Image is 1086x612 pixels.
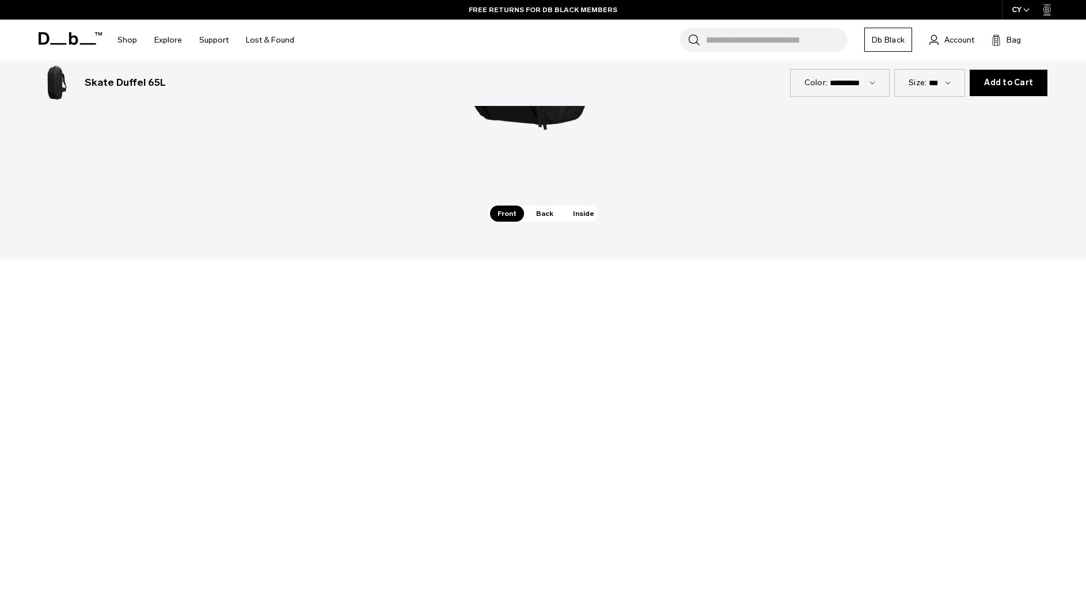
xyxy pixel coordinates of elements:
span: Account [944,34,974,46]
a: FREE RETURNS FOR DB BLACK MEMBERS [469,5,617,15]
button: Add to Cart [970,70,1047,96]
span: Inside [565,206,602,222]
a: Explore [154,20,182,60]
button: Bag [992,33,1021,47]
nav: Main Navigation [109,20,303,60]
a: Shop [117,20,137,60]
a: Support [199,20,229,60]
a: Account [929,33,974,47]
span: Back [529,206,561,222]
img: Skate Duffel 65L [39,64,75,101]
span: Front [490,206,524,222]
label: Color: [804,77,828,89]
a: Lost & Found [246,20,294,60]
span: Bag [1007,34,1021,46]
a: Db Black [864,28,912,52]
h3: Skate Duffel 65L [85,75,166,90]
label: Size: [909,77,926,89]
span: Add to Cart [984,78,1033,88]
